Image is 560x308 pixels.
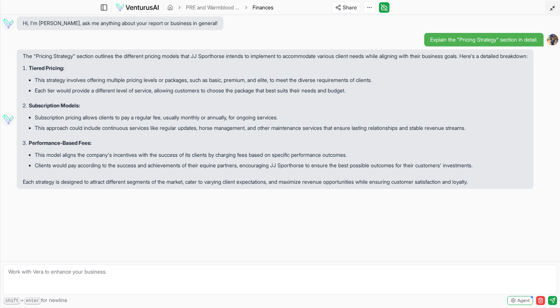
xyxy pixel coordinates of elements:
img: ALV-UjUoPmfAcAaxnzyIwdLb4yHP7MQ3UVsI6BaiYjturnqzNxJy4S7YQpVP72W0icboPzE7MiRvtxbEISXYKzdL8DkIA5Db7... [547,34,558,45]
button: Share [332,1,360,13]
li: This strategy involves offering multiple pricing levels or packages, such as basic, premium, and ... [35,75,527,85]
span: Hi, I'm [PERSON_NAME], ask me anything about your report or business in general! [23,19,217,27]
button: Agent [507,296,533,305]
strong: Tiered Pricing: [29,65,64,71]
kbd: shift [3,298,21,305]
kbd: enter [24,298,41,305]
span: + for newline [3,296,67,305]
strong: Performance-Based Fees: [29,140,92,146]
img: Vera [2,113,14,125]
img: logo [116,3,159,12]
span: Finances [253,4,273,10]
img: Vera [2,17,14,29]
strong: Subscription Models: [29,102,80,109]
p: Each strategy is designed to attract different segments of the market, cater to varying client ex... [23,178,527,186]
span: Finances [253,4,273,11]
nav: breadcrumb [167,4,273,11]
span: Explain the "Pricing Strategy" section in detail. [430,36,538,43]
p: The "Pricing Strategy" section outlines the different pricing models that JJ Sporthorse intends t... [23,52,527,60]
li: This approach could include continuous services like regular updates, horse management, and other... [35,123,527,133]
a: PRE and Warmblood SportHorses [186,4,240,11]
li: Subscription pricing allows clients to pay a regular fee, usually monthly or annually, for ongoin... [35,112,527,123]
li: Each tier would provide a different level of service, allowing customers to choose the package th... [35,85,527,96]
span: Agent [517,298,530,304]
li: Clients would pay according to the success and achievements of their equine partners, encouraging... [35,160,527,171]
li: This model aligns the company's incentives with the success of its clients by charging fees based... [35,150,527,160]
span: Share [343,4,357,11]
